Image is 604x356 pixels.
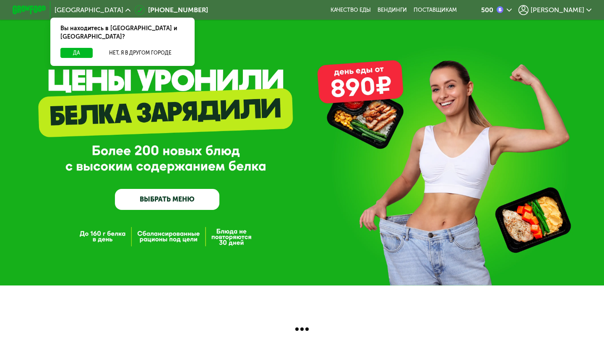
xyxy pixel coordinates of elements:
[96,48,185,58] button: Нет, я в другом городе
[135,5,208,15] a: [PHONE_NUMBER]
[55,7,123,13] span: [GEOGRAPHIC_DATA]
[414,7,457,13] div: поставщикам
[331,7,371,13] a: Качество еды
[60,48,93,58] button: Да
[115,189,219,210] a: ВЫБРАТЬ МЕНЮ
[531,7,584,13] span: [PERSON_NAME]
[50,18,195,48] div: Вы находитесь в [GEOGRAPHIC_DATA] и [GEOGRAPHIC_DATA]?
[377,7,407,13] a: Вендинги
[481,7,493,13] div: 500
